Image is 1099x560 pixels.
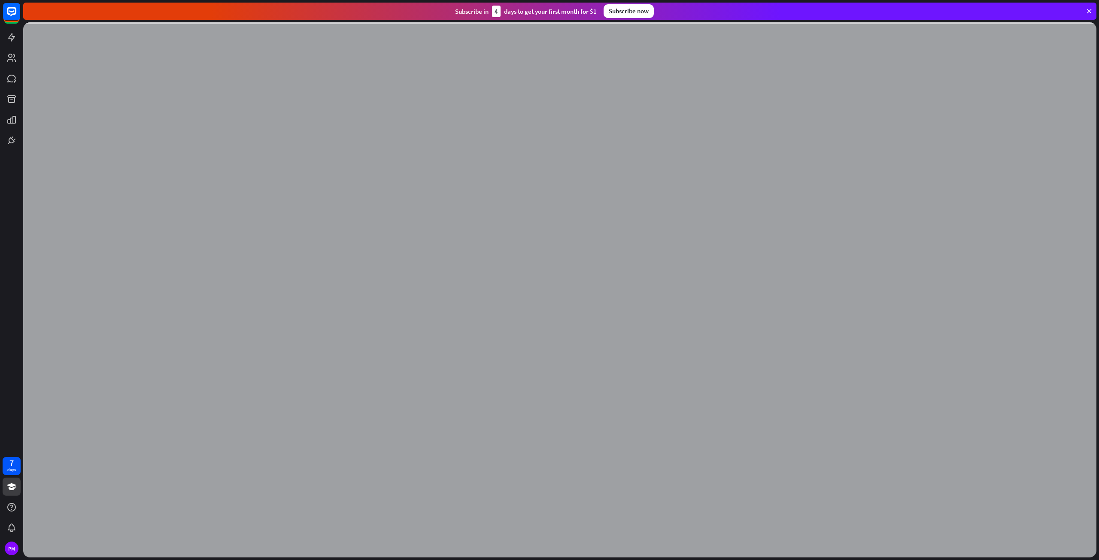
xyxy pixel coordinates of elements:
a: 7 days [3,457,21,475]
div: PM [5,542,18,555]
div: 4 [492,6,501,17]
div: days [7,467,16,473]
div: 7 [9,459,14,467]
div: Subscribe now [604,4,654,18]
div: Subscribe in days to get your first month for $1 [455,6,597,17]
